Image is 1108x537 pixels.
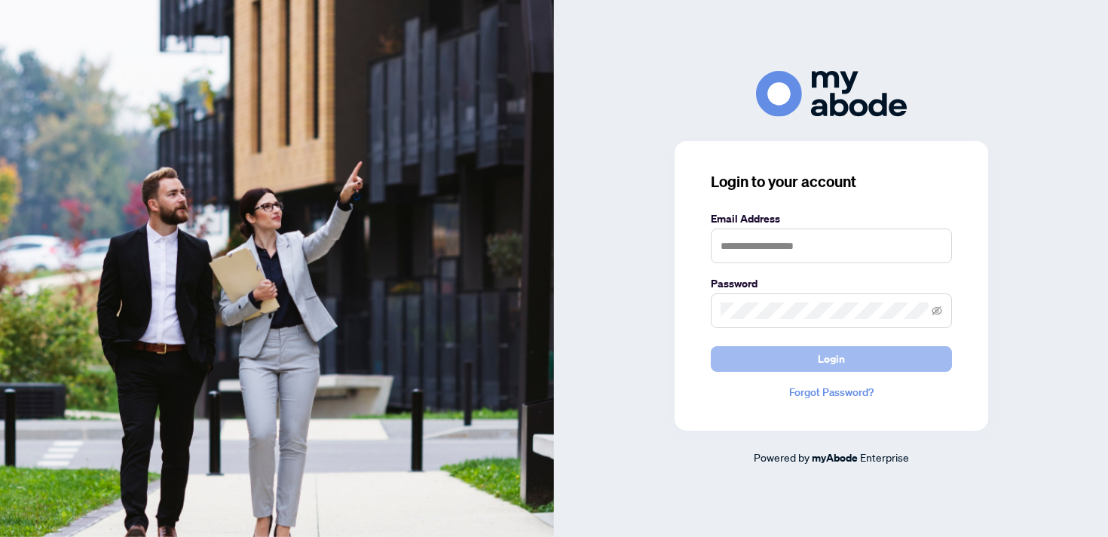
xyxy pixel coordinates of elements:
[711,346,952,372] button: Login
[711,171,952,192] h3: Login to your account
[711,275,952,292] label: Password
[756,71,907,117] img: ma-logo
[711,384,952,400] a: Forgot Password?
[818,347,845,371] span: Login
[860,450,909,464] span: Enterprise
[754,450,810,464] span: Powered by
[932,305,942,316] span: eye-invisible
[812,450,858,466] a: myAbode
[711,210,952,227] label: Email Address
